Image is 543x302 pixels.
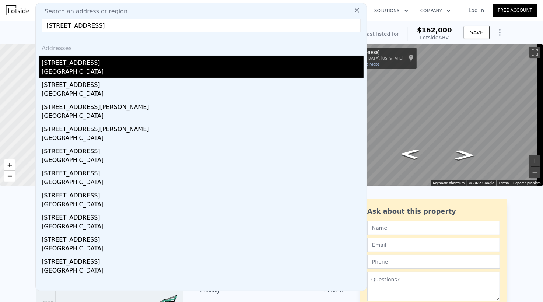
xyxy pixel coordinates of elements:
span: © 2025 Google [469,181,494,185]
span: + [7,160,12,169]
div: Map [337,44,543,186]
input: Enter an address, city, region, neighborhood or zip code [42,19,361,32]
div: [GEOGRAPHIC_DATA] [42,89,364,100]
input: Name [367,221,500,235]
path: Go South, S Park Ave [447,148,483,162]
button: SAVE [464,26,490,39]
div: [STREET_ADDRESS][PERSON_NAME] [42,100,364,112]
div: [GEOGRAPHIC_DATA] [42,134,364,144]
a: Show location on map [409,54,414,62]
span: Search an address or region [39,7,127,16]
div: [STREET_ADDRESS] [42,210,364,222]
input: Email [367,238,500,252]
input: Phone [367,255,500,269]
div: [STREET_ADDRESS] [42,144,364,156]
div: [STREET_ADDRESS][PERSON_NAME] [42,122,364,134]
div: [GEOGRAPHIC_DATA] [42,178,364,188]
div: [STREET_ADDRESS] [42,188,364,200]
a: Zoom in [4,159,15,171]
a: Log In [460,7,493,14]
a: Report a problem [513,181,541,185]
div: [STREET_ADDRESS] [42,254,364,266]
div: [STREET_ADDRESS] [42,166,364,178]
img: Lotside [6,5,29,15]
div: [GEOGRAPHIC_DATA] [42,200,364,210]
div: [GEOGRAPHIC_DATA] [42,156,364,166]
a: Zoom out [4,171,15,182]
button: Company [414,4,457,17]
span: − [7,171,12,180]
div: [STREET_ADDRESS] [42,56,364,67]
div: [GEOGRAPHIC_DATA] [42,266,364,277]
div: [GEOGRAPHIC_DATA], [US_STATE] [340,56,403,61]
div: Street View [337,44,543,186]
div: Lotside ARV [417,34,452,41]
button: Zoom out [529,167,540,178]
button: Keyboard shortcuts [433,180,465,186]
div: [STREET_ADDRESS] [42,232,364,244]
div: Addresses [39,38,364,56]
div: [GEOGRAPHIC_DATA] [42,244,364,254]
div: Off Market, last listed for [335,30,399,38]
path: Go North, S Park Ave [392,147,428,162]
div: Ask about this property [367,206,500,217]
div: [STREET_ADDRESS] [42,78,364,89]
button: Zoom in [529,155,540,166]
div: [STREET_ADDRESS] [340,50,403,56]
span: $162,000 [417,26,452,34]
div: [GEOGRAPHIC_DATA] [42,67,364,78]
div: [GEOGRAPHIC_DATA] [42,112,364,122]
a: Free Account [493,4,537,17]
button: Toggle fullscreen view [529,47,540,58]
button: Show Options [493,25,507,40]
button: Solutions [368,4,414,17]
a: Terms [498,181,509,185]
div: [GEOGRAPHIC_DATA] [42,222,364,232]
